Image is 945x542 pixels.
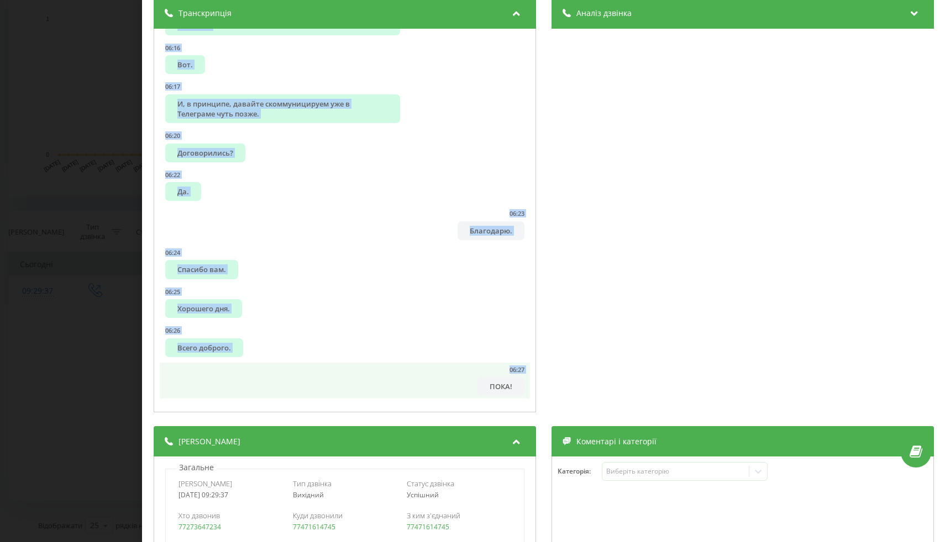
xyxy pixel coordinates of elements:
[176,462,217,473] p: Загальне
[576,8,631,19] span: Аналіз дзвінка
[165,182,201,201] div: Да.
[457,221,524,240] div: Благодарю.
[165,288,180,296] div: 06:25
[165,248,180,257] div: 06:24
[165,144,245,162] div: Договорились?
[179,491,282,499] div: [DATE] 09:29:37
[165,44,180,52] div: 06:16
[165,82,180,91] div: 06:17
[477,377,524,396] div: ПОКА!
[179,522,221,532] a: 77273647234
[576,436,656,447] span: Коментарі і категорії
[407,479,454,488] span: Статус дзвінка
[165,131,180,140] div: 06:20
[165,260,238,279] div: Спасибо вам.
[292,479,331,488] span: Тип дзвінка
[407,522,449,532] a: 77471614745
[509,365,524,374] div: 06:27
[179,8,232,19] span: Транскрипція
[165,94,400,123] div: И, в принципе, давайте скоммуницируем уже в Телеграме чуть позже.
[165,55,205,74] div: Вот.
[606,467,744,476] div: Виберіть категорію
[407,490,439,500] span: Успішний
[165,326,180,334] div: 06:26
[292,522,335,532] a: 77471614745
[292,511,342,520] span: Куди дзвонили
[165,171,180,179] div: 06:22
[165,299,242,318] div: Хорошего дня.
[179,479,232,488] span: [PERSON_NAME]
[557,467,601,475] h4: Категорія :
[179,436,240,447] span: [PERSON_NAME]
[165,338,243,357] div: Всего доброго.
[407,511,460,520] span: З ким з'єднаний
[179,511,220,520] span: Хто дзвонив
[509,209,524,217] div: 06:23
[292,490,323,500] span: Вихідний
